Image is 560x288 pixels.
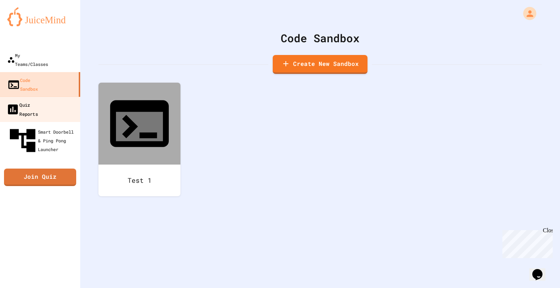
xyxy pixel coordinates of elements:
[6,100,38,118] div: Quiz Reports
[7,125,77,156] div: Smart Doorbell & Ping Pong Launcher
[98,83,180,196] a: Test 1
[98,30,542,46] div: Code Sandbox
[529,259,553,281] iframe: chat widget
[516,5,538,22] div: My Account
[7,7,73,26] img: logo-orange.svg
[7,51,48,68] div: My Teams/Classes
[3,3,50,46] div: Chat with us now!Close
[7,76,38,93] div: Code Sandbox
[98,165,180,196] div: Test 1
[499,227,553,258] iframe: chat widget
[4,169,76,186] a: Join Quiz
[273,55,367,74] a: Create New Sandbox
